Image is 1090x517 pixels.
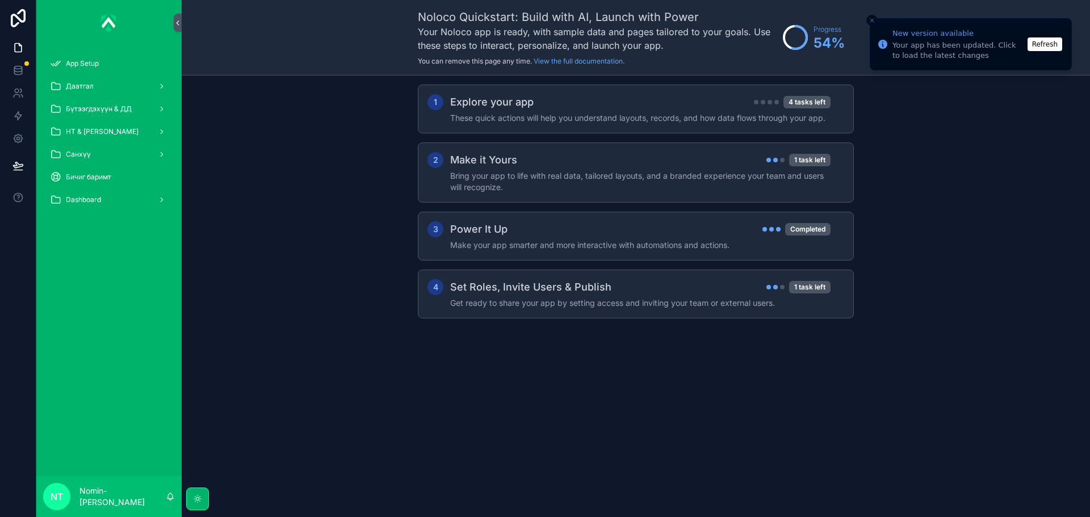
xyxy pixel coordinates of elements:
button: Close toast [866,15,878,26]
div: scrollable content [36,45,182,225]
span: Даатгал [66,82,94,91]
a: Dashboard [43,190,175,210]
span: Санхүү [66,150,91,159]
span: Бүтээгдэхүүн & ДД [66,104,132,114]
button: Refresh [1028,37,1062,51]
a: Санхүү [43,144,175,165]
div: New version available [892,28,1024,39]
p: Nomin-[PERSON_NAME] [79,485,166,508]
span: You can remove this page any time. [418,57,532,65]
a: НТ & [PERSON_NAME] [43,121,175,142]
span: НТ & [PERSON_NAME] [66,127,139,136]
img: App logo [101,14,117,32]
span: NT [51,490,63,503]
h1: Noloco Quickstart: Build with AI, Launch with Power [418,9,777,25]
span: 54 % [814,34,845,52]
span: App Setup [66,59,99,68]
span: Progress [814,25,845,34]
a: Даатгал [43,76,175,96]
h3: Your Noloco app is ready, with sample data and pages tailored to your goals. Use these steps to i... [418,25,777,52]
a: Бүтээгдэхүүн & ДД [43,99,175,119]
div: Your app has been updated. Click to load the latest changes [892,40,1024,61]
span: Dashboard [66,195,101,204]
span: Бичиг баримт [66,173,111,182]
a: Бичиг баримт [43,167,175,187]
a: View the full documentation. [534,57,624,65]
a: App Setup [43,53,175,74]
